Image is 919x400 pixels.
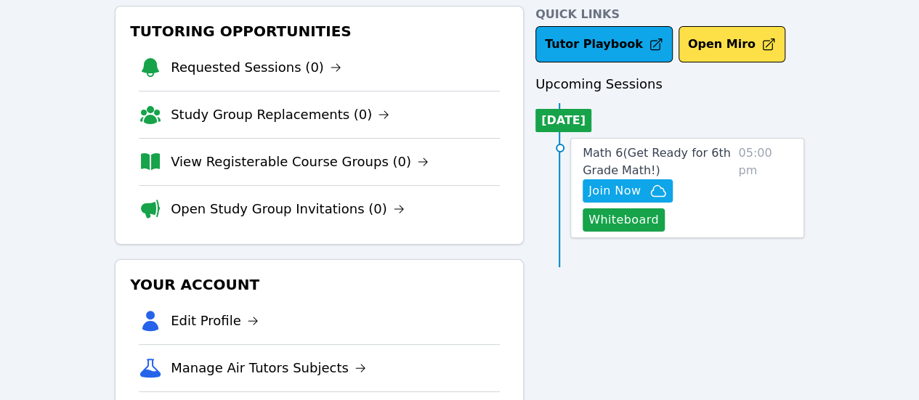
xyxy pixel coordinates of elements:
[583,146,731,177] span: Math 6 ( Get Ready for 6th Grade Math! )
[583,144,732,179] a: Math 6(Get Ready for 6th Grade Math!)
[535,74,804,94] h3: Upcoming Sessions
[535,6,804,23] h4: Quick Links
[171,105,389,125] a: Study Group Replacements (0)
[127,18,511,44] h3: Tutoring Opportunities
[583,208,665,232] button: Whiteboard
[171,152,429,172] a: View Registerable Course Groups (0)
[583,179,673,203] button: Join Now
[171,199,405,219] a: Open Study Group Invitations (0)
[171,57,341,78] a: Requested Sessions (0)
[535,109,591,132] li: [DATE]
[171,311,259,331] a: Edit Profile
[738,144,792,232] span: 05:00 pm
[679,26,785,62] button: Open Miro
[588,182,641,200] span: Join Now
[535,26,673,62] a: Tutor Playbook
[127,272,511,298] h3: Your Account
[171,358,366,378] a: Manage Air Tutors Subjects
